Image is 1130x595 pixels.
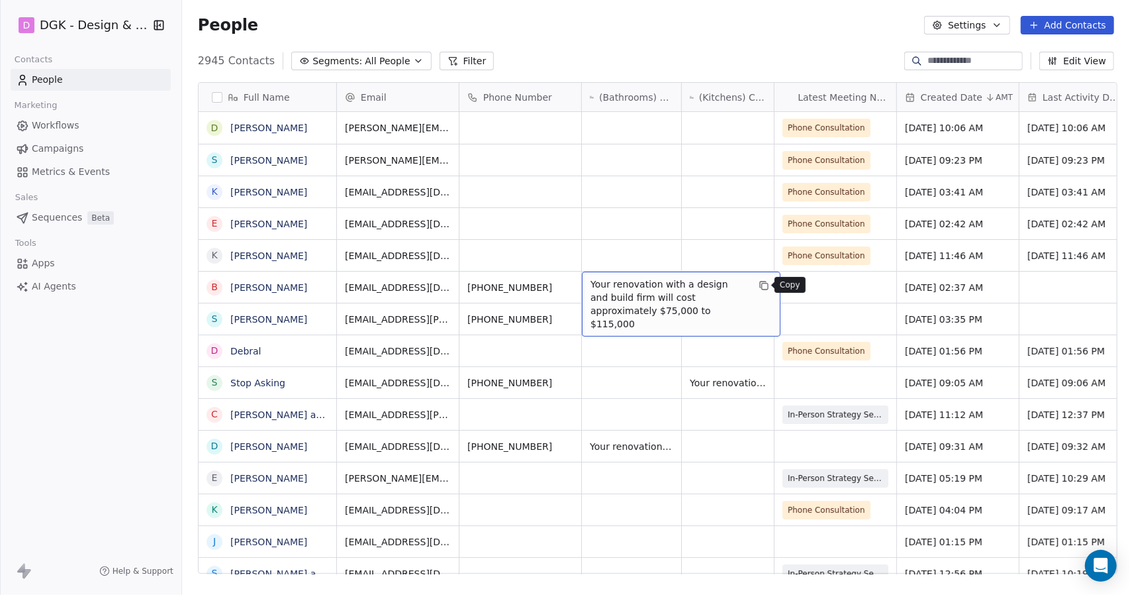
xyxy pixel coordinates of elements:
[99,566,173,576] a: Help & Support
[905,249,1011,262] span: [DATE] 11:46 AM
[11,276,171,297] a: AI Agents
[467,440,573,453] span: [PHONE_NUMBER]
[599,91,673,104] span: (Bathrooms) Calculated Renovation Cost
[211,376,217,390] div: S
[467,313,573,326] span: [PHONE_NUMBER]
[788,154,865,167] span: Phone Consultation
[365,54,410,68] span: All People
[230,314,307,325] a: [PERSON_NAME]
[788,249,865,262] span: Phone Consultation
[198,53,275,69] span: 2945 Contacts
[9,233,42,253] span: Tools
[40,17,149,34] span: DGK - Design & Build
[312,54,362,68] span: Segments:
[905,567,1011,580] span: [DATE] 12:56 PM
[230,505,307,515] a: [PERSON_NAME]
[230,568,408,579] a: [PERSON_NAME] and [PERSON_NAME]
[211,121,218,135] div: D
[345,281,451,294] span: [EMAIL_ADDRESS][DOMAIN_NAME]
[897,83,1019,111] div: Created DateAMT
[213,535,216,549] div: J
[211,471,217,485] div: E
[905,504,1011,517] span: [DATE] 04:04 PM
[905,186,1011,199] span: [DATE] 03:41 AM
[905,281,1011,294] span: [DATE] 02:37 AM
[230,441,307,452] a: [PERSON_NAME]
[345,345,451,358] span: [EMAIL_ADDRESS][DOMAIN_NAME]
[780,280,800,290] p: Copy
[16,14,144,36] button: DDGK - Design & Build
[230,250,307,261] a: [PERSON_NAME]
[788,217,865,231] span: Phone Consultation
[230,473,307,484] a: [PERSON_NAME]
[23,19,30,32] span: D
[230,282,307,293] a: [PERSON_NAME]
[682,83,774,111] div: (Kitchens) Calculated Renovation Cost
[345,440,451,453] span: [EMAIL_ADDRESS][DOMAIN_NAME]
[905,535,1011,549] span: [DATE] 01:15 PM
[9,188,44,207] span: Sales
[230,537,307,547] a: [PERSON_NAME]
[905,440,1011,453] span: [DATE] 09:31 AM
[788,186,865,199] span: Phone Consultation
[788,408,883,421] span: In-Person Strategy Session
[905,217,1011,231] span: [DATE] 02:42 AM
[467,281,573,294] span: [PHONE_NUMBER]
[345,567,451,580] span: [EMAIL_ADDRESS][DOMAIN_NAME]
[905,154,1011,167] span: [DATE] 09:23 PM
[230,346,261,356] a: Debral
[788,345,865,358] span: Phone Consultation
[905,472,1011,485] span: [DATE] 05:19 PM
[345,504,451,517] span: [EMAIL_ADDRESS][DOMAIN_NAME]
[32,73,63,87] span: People
[211,153,217,167] div: S
[11,207,171,229] a: SequencesBeta
[483,91,552,104] span: Phone Number
[211,567,217,580] div: S
[788,472,883,485] span: In-Person Strategy Session
[211,280,218,294] div: B
[211,344,218,358] div: D
[11,138,171,160] a: Campaigns
[244,91,290,104] span: Full Name
[345,186,451,199] span: [EMAIL_ADDRESS][DOMAIN_NAME]
[211,439,218,453] div: D
[924,16,1010,34] button: Settings
[11,161,171,183] a: Metrics & Events
[11,69,171,91] a: People
[113,566,173,576] span: Help & Support
[32,211,82,225] span: Sequences
[211,503,217,517] div: K
[782,28,793,166] img: Calendly
[467,376,573,390] span: [PHONE_NUMBER]
[211,185,217,199] div: k
[32,280,76,294] span: AI Agents
[32,256,55,270] span: Apps
[775,83,896,111] div: CalendlyLatest Meeting Name
[459,83,581,111] div: Phone Number
[996,92,1013,103] span: AMT
[690,376,766,390] span: Your renovation with a design and build firm will cost approximately $113,000 to $148,000
[198,15,258,35] span: People
[345,217,451,231] span: [EMAIL_ADDRESS][DOMAIN_NAME]
[230,219,307,229] a: [PERSON_NAME]
[1085,550,1117,582] div: Open Intercom Messenger
[788,121,865,135] span: Phone Consultation
[230,155,307,166] a: [PERSON_NAME]
[11,252,171,274] a: Apps
[230,123,307,133] a: [PERSON_NAME]
[345,376,451,390] span: [EMAIL_ADDRESS][DOMAIN_NAME]
[905,313,1011,326] span: [DATE] 03:35 PM
[230,187,307,197] a: [PERSON_NAME]
[211,217,217,231] div: E
[9,50,58,70] span: Contacts
[9,95,63,115] span: Marketing
[905,408,1011,421] span: [DATE] 11:12 AM
[905,376,1011,390] span: [DATE] 09:05 AM
[87,211,114,225] span: Beta
[582,83,681,111] div: (Bathrooms) Calculated Renovation Cost
[32,119,79,133] span: Workflows
[230,378,285,388] a: Stop Asking
[440,52,494,70] button: Filter
[32,165,110,179] span: Metrics & Events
